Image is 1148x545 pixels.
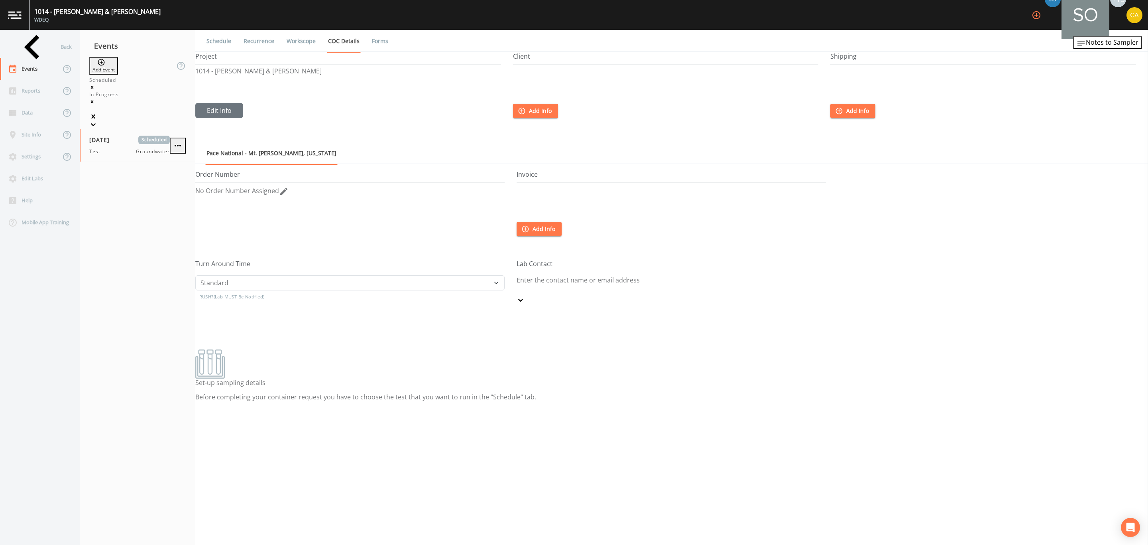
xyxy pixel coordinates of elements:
div: Scheduled [89,77,186,84]
span: Notes to Sampler [1086,38,1138,47]
img: logo [8,11,22,19]
p: Before completing your container request you have to choose the test that you want to run in the ... [195,393,1148,401]
p: 1014 - [PERSON_NAME] & [PERSON_NAME] [195,68,501,74]
a: COC Details [327,30,361,53]
button: Add Info [830,104,875,118]
a: Recurrence [242,30,275,52]
a: Workscope [285,30,317,52]
a: Schedule [205,30,232,52]
button: Add Event [89,57,118,75]
div: Enter the contact name or email address [517,275,826,285]
div: 1014 - [PERSON_NAME] & [PERSON_NAME] [34,7,161,16]
span: Scheduled [138,136,170,144]
button: Notes to Sampler [1073,36,1142,49]
div: Open Intercom Messenger [1121,518,1140,537]
h5: Turn Around Time [195,260,505,272]
h3: RUSH? [199,290,505,303]
h5: Lab Contact [517,260,826,272]
button: Add Info [517,222,562,237]
p: Set-up sampling details [195,379,1148,387]
img: 37d9cc7f3e1b9ec8ec648c4f5b158cdc [1126,7,1142,23]
h5: Order Number [195,171,505,183]
div: WDEQ [34,16,161,24]
a: Pace National - Mt. [PERSON_NAME], [US_STATE] [205,142,338,165]
h5: Invoice [517,171,826,183]
span: Groundwater [136,148,170,155]
div: In Progress [89,91,186,98]
button: Add Info [513,104,558,118]
a: Forms [371,30,389,52]
button: Edit Info [195,103,243,118]
div: Events [80,36,195,56]
span: (Lab MUST Be Notified) [214,294,265,300]
span: Test [89,148,105,155]
h5: Client [513,53,819,65]
span: No Order Number Assigned [195,186,279,195]
h5: Shipping [830,53,1136,65]
h5: Project [195,53,501,65]
div: Remove Scheduled [89,84,186,91]
span: [DATE] [89,136,115,144]
a: [DATE]ScheduledTestGroundwater [80,129,195,162]
div: Remove In Progress [89,98,186,105]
